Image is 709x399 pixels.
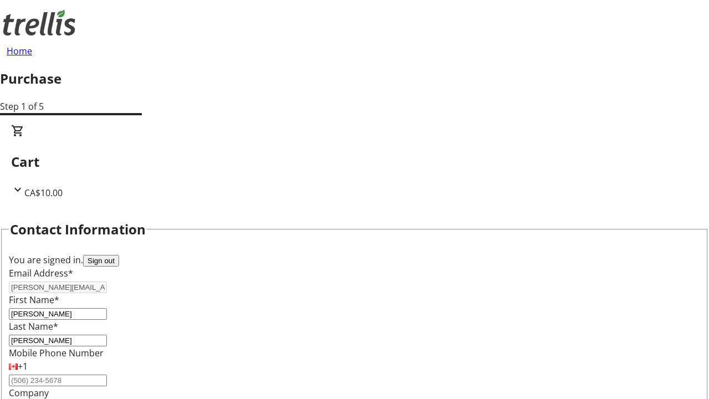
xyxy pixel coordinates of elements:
span: CA$10.00 [24,187,63,199]
label: Mobile Phone Number [9,347,104,359]
h2: Cart [11,152,698,172]
label: First Name* [9,294,59,306]
label: Email Address* [9,267,73,279]
button: Sign out [83,255,119,267]
label: Last Name* [9,320,58,332]
input: (506) 234-5678 [9,375,107,386]
label: Company [9,387,49,399]
div: CartCA$10.00 [11,124,698,199]
div: You are signed in. [9,253,700,267]
h2: Contact Information [10,219,146,239]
